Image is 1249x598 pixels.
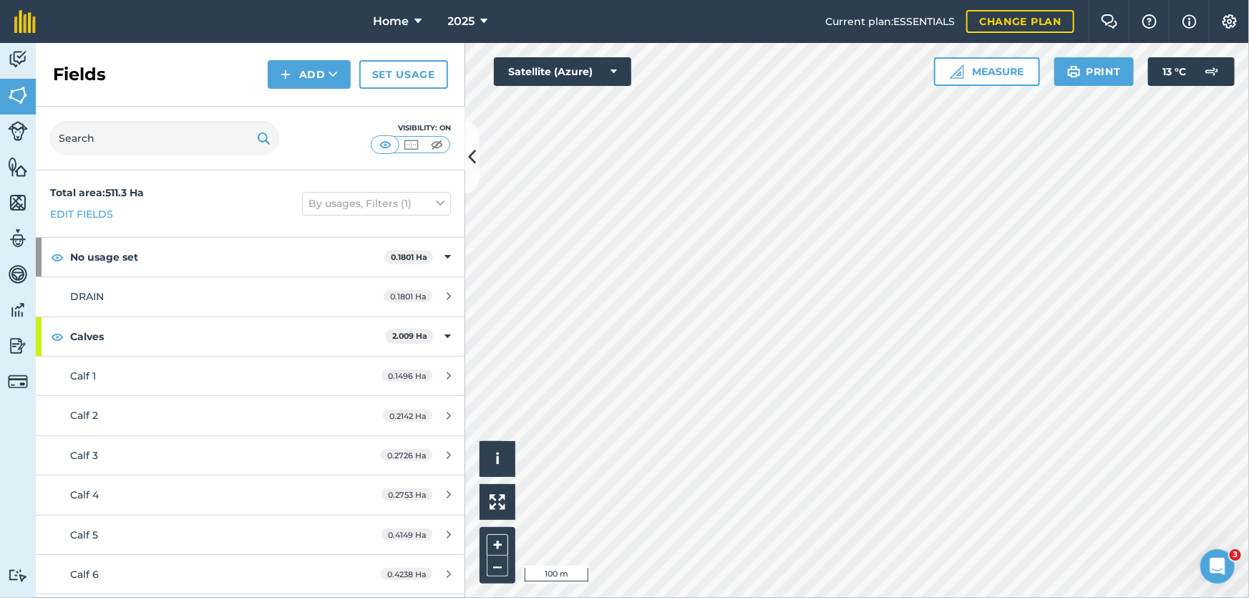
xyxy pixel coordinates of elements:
[50,206,113,222] a: Edit fields
[1067,63,1081,80] img: svg+xml;base64,PHN2ZyB4bWxucz0iaHR0cDovL3d3dy53My5vcmcvMjAwMC9zdmciIHdpZHRoPSIxOSIgaGVpZ2h0PSIyNC...
[36,476,465,514] a: Calf 40.2753 Ha
[381,488,432,501] span: 0.2753 Ha
[494,57,631,86] button: Satellite (Azure)
[257,130,271,147] img: svg+xml;base64,PHN2ZyB4bWxucz0iaHR0cDovL3d3dy53My5vcmcvMjAwMC9zdmciIHdpZHRoPSIxOSIgaGVpZ2h0PSIyNC...
[281,66,291,83] img: svg+xml;base64,PHN2ZyB4bWxucz0iaHR0cDovL3d3dy53My5vcmcvMjAwMC9zdmciIHdpZHRoPSIxNCIgaGVpZ2h0PSIyNC...
[36,516,465,554] a: Calf 50.4149 Ha
[490,494,505,510] img: Four arrows, one pointing top left, one top right, one bottom right and the last bottom left
[70,370,96,382] span: Calf 1
[487,534,508,556] button: +
[70,290,104,303] span: DRAIN
[1197,57,1226,86] img: svg+xml;base64,PD94bWwgdmVyc2lvbj0iMS4wIiBlbmNvZGluZz0idXRmLTgiPz4KPCEtLSBHZW5lcmF0b3I6IEFkb2JlIE...
[374,13,409,30] span: Home
[70,449,98,462] span: Calf 3
[70,529,98,541] span: Calf 5
[487,556,508,577] button: –
[1230,549,1241,561] span: 3
[36,396,465,435] a: Calf 20.2142 Ha
[1200,549,1235,584] iframe: Intercom live chat
[381,568,432,580] span: 0.4238 Ha
[8,85,28,106] img: svg+xml;base64,PHN2ZyB4bWxucz0iaHR0cDovL3d3dy53My5vcmcvMjAwMC9zdmciIHdpZHRoPSI1NiIgaGVpZ2h0PSI2MC...
[8,49,28,70] img: svg+xml;base64,PD94bWwgdmVyc2lvbj0iMS4wIiBlbmNvZGluZz0idXRmLTgiPz4KPCEtLSBHZW5lcmF0b3I6IEFkb2JlIE...
[384,290,432,302] span: 0.1801 Ha
[8,335,28,357] img: svg+xml;base64,PD94bWwgdmVyc2lvbj0iMS4wIiBlbmNvZGluZz0idXRmLTgiPz4KPCEtLSBHZW5lcmF0b3I6IEFkb2JlIE...
[1141,14,1158,29] img: A question mark icon
[36,555,465,594] a: Calf 60.4238 Ha
[8,569,28,582] img: svg+xml;base64,PD94bWwgdmVyc2lvbj0iMS4wIiBlbmNvZGluZz0idXRmLTgiPz4KPCEtLSBHZW5lcmF0b3I6IEFkb2JlIE...
[825,14,955,29] span: Current plan : ESSENTIALS
[50,121,279,155] input: Search
[428,138,446,152] img: svg+xml;base64,PHN2ZyB4bWxucz0iaHR0cDovL3d3dy53My5vcmcvMjAwMC9zdmciIHdpZHRoPSI1MCIgaGVpZ2h0PSI0MC...
[381,370,432,382] span: 0.1496 Ha
[51,328,64,345] img: svg+xml;base64,PHN2ZyB4bWxucz0iaHR0cDovL3d3dy53My5vcmcvMjAwMC9zdmciIHdpZHRoPSIxOCIgaGVpZ2h0PSIyNC...
[371,122,451,134] div: Visibility: On
[1101,14,1118,29] img: Two speech bubbles overlapping with the left bubble in the forefront
[376,138,394,152] img: svg+xml;base64,PHN2ZyB4bWxucz0iaHR0cDovL3d3dy53My5vcmcvMjAwMC9zdmciIHdpZHRoPSI1MCIgaGVpZ2h0PSI0MC...
[1162,57,1186,86] span: 13 ° C
[36,238,465,276] div: No usage set0.1801 Ha
[381,529,432,541] span: 0.4149 Ha
[495,450,500,468] span: i
[53,63,106,86] h2: Fields
[359,60,448,89] a: Set usage
[934,57,1040,86] button: Measure
[383,410,432,422] span: 0.2142 Ha
[51,249,64,266] img: svg+xml;base64,PHN2ZyB4bWxucz0iaHR0cDovL3d3dy53My5vcmcvMjAwMC9zdmciIHdpZHRoPSIxOCIgaGVpZ2h0PSIyNC...
[448,13,475,30] span: 2025
[966,10,1074,33] a: Change plan
[402,138,420,152] img: svg+xml;base64,PHN2ZyB4bWxucz0iaHR0cDovL3d3dy53My5vcmcvMjAwMC9zdmciIHdpZHRoPSI1MCIgaGVpZ2h0PSI0MC...
[36,277,465,316] a: DRAIN0.1801 Ha
[70,488,99,501] span: Calf 4
[391,252,427,262] strong: 0.1801 Ha
[70,409,98,422] span: Calf 2
[8,264,28,285] img: svg+xml;base64,PD94bWwgdmVyc2lvbj0iMS4wIiBlbmNvZGluZz0idXRmLTgiPz4KPCEtLSBHZW5lcmF0b3I6IEFkb2JlIE...
[1054,57,1134,86] button: Print
[950,64,964,79] img: Ruler icon
[302,192,451,215] button: By usages, Filters (1)
[8,228,28,249] img: svg+xml;base64,PD94bWwgdmVyc2lvbj0iMS4wIiBlbmNvZGluZz0idXRmLTgiPz4KPCEtLSBHZW5lcmF0b3I6IEFkb2JlIE...
[8,299,28,321] img: svg+xml;base64,PD94bWwgdmVyc2lvbj0iMS4wIiBlbmNvZGluZz0idXRmLTgiPz4KPCEtLSBHZW5lcmF0b3I6IEFkb2JlIE...
[1148,57,1235,86] button: 13 °C
[70,238,384,276] strong: No usage set
[36,436,465,475] a: Calf 30.2726 Ha
[36,317,465,356] div: Calves2.009 Ha
[8,121,28,141] img: svg+xml;base64,PD94bWwgdmVyc2lvbj0iMS4wIiBlbmNvZGluZz0idXRmLTgiPz4KPCEtLSBHZW5lcmF0b3I6IEFkb2JlIE...
[480,441,515,477] button: i
[70,568,99,581] span: Calf 6
[268,60,351,89] button: Add
[14,10,36,33] img: fieldmargin Logo
[8,192,28,213] img: svg+xml;base64,PHN2ZyB4bWxucz0iaHR0cDovL3d3dy53My5vcmcvMjAwMC9zdmciIHdpZHRoPSI1NiIgaGVpZ2h0PSI2MC...
[381,449,432,461] span: 0.2726 Ha
[70,317,386,356] strong: Calves
[1182,13,1197,30] img: svg+xml;base64,PHN2ZyB4bWxucz0iaHR0cDovL3d3dy53My5vcmcvMjAwMC9zdmciIHdpZHRoPSIxNyIgaGVpZ2h0PSIxNy...
[36,357,465,395] a: Calf 10.1496 Ha
[8,372,28,392] img: svg+xml;base64,PD94bWwgdmVyc2lvbj0iMS4wIiBlbmNvZGluZz0idXRmLTgiPz4KPCEtLSBHZW5lcmF0b3I6IEFkb2JlIE...
[50,186,144,199] strong: Total area : 511.3 Ha
[8,156,28,178] img: svg+xml;base64,PHN2ZyB4bWxucz0iaHR0cDovL3d3dy53My5vcmcvMjAwMC9zdmciIHdpZHRoPSI1NiIgaGVpZ2h0PSI2MC...
[1221,14,1238,29] img: A cog icon
[392,331,427,341] strong: 2.009 Ha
